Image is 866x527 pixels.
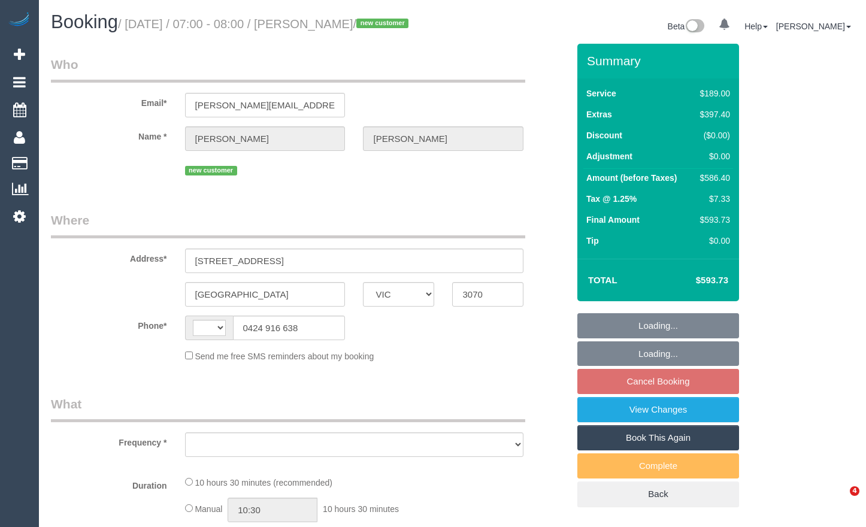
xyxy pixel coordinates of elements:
label: Frequency * [42,432,176,449]
label: Final Amount [586,214,640,226]
span: 10 hours 30 minutes (recommended) [195,478,332,487]
label: Tax @ 1.25% [586,193,637,205]
iframe: Intercom live chat [825,486,854,515]
div: $397.40 [695,108,730,120]
input: Last Name* [363,126,523,151]
input: Email* [185,93,346,117]
legend: What [51,395,525,422]
a: Back [577,481,739,507]
legend: Who [51,56,525,83]
label: Address* [42,249,176,265]
label: Duration [42,475,176,492]
span: 4 [850,486,859,496]
div: ($0.00) [695,129,730,141]
div: $0.00 [695,150,730,162]
span: Booking [51,11,118,32]
input: Phone* [233,316,346,340]
input: Post Code* [452,282,523,307]
label: Service [586,87,616,99]
label: Name * [42,126,176,143]
small: / [DATE] / 07:00 - 08:00 / [PERSON_NAME] [118,17,412,31]
label: Adjustment [586,150,632,162]
label: Amount (before Taxes) [586,172,677,184]
a: Book This Again [577,425,739,450]
h3: Summary [587,54,733,68]
div: $593.73 [695,214,730,226]
div: $189.00 [695,87,730,99]
div: $586.40 [695,172,730,184]
strong: Total [588,275,617,285]
a: Help [744,22,768,31]
label: Email* [42,93,176,109]
input: Suburb* [185,282,346,307]
input: First Name* [185,126,346,151]
a: [PERSON_NAME] [776,22,851,31]
label: Phone* [42,316,176,332]
img: New interface [685,19,704,35]
span: Manual [195,504,222,514]
span: / [353,17,413,31]
legend: Where [51,211,525,238]
span: 10 hours 30 minutes [323,504,399,514]
a: View Changes [577,397,739,422]
span: new customer [185,166,237,175]
a: Beta [668,22,705,31]
img: Automaid Logo [7,12,31,29]
label: Extras [586,108,612,120]
span: new customer [356,19,408,28]
span: Send me free SMS reminders about my booking [195,352,374,361]
div: $0.00 [695,235,730,247]
div: $7.33 [695,193,730,205]
label: Discount [586,129,622,141]
h4: $593.73 [660,275,728,286]
label: Tip [586,235,599,247]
